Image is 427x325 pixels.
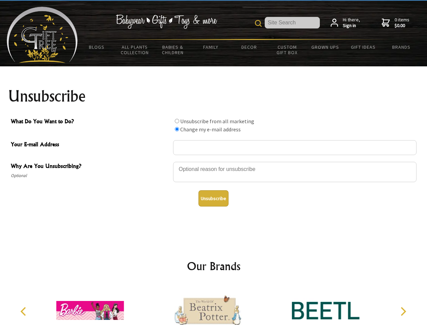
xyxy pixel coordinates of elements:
[198,190,229,207] button: Unsubscribe
[116,40,154,60] a: All Plants Collection
[154,40,192,60] a: Babies & Children
[395,23,409,29] strong: $0.00
[382,17,409,29] a: 0 items$0.00
[14,258,414,274] h2: Our Brands
[265,17,320,28] input: Site Search
[17,304,32,319] button: Previous
[78,40,116,54] a: BLOGS
[192,40,230,54] a: Family
[344,40,382,54] a: Gift Ideas
[396,304,410,319] button: Next
[11,140,170,150] span: Your E-mail Address
[382,40,421,54] a: Brands
[8,88,419,104] h1: Unsubscribe
[175,119,179,123] input: What Do You Want to Do?
[331,17,360,29] a: Hi there,Sign in
[180,118,254,125] label: Unsubscribe from all marketing
[175,127,179,131] input: What Do You Want to Do?
[255,20,262,27] img: product search
[306,40,344,54] a: Grown Ups
[11,117,170,127] span: What Do You Want to Do?
[180,126,241,133] label: Change my e-mail address
[343,17,360,29] span: Hi there,
[395,17,409,29] span: 0 items
[230,40,268,54] a: Decor
[11,162,170,172] span: Why Are You Unsubscribing?
[116,15,217,29] img: Babywear - Gifts - Toys & more
[268,40,306,60] a: Custom Gift Box
[11,172,170,180] span: Optional
[343,23,360,29] strong: Sign in
[7,7,78,63] img: Babyware - Gifts - Toys and more...
[173,140,417,155] input: Your E-mail Address
[173,162,417,182] textarea: Why Are You Unsubscribing?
